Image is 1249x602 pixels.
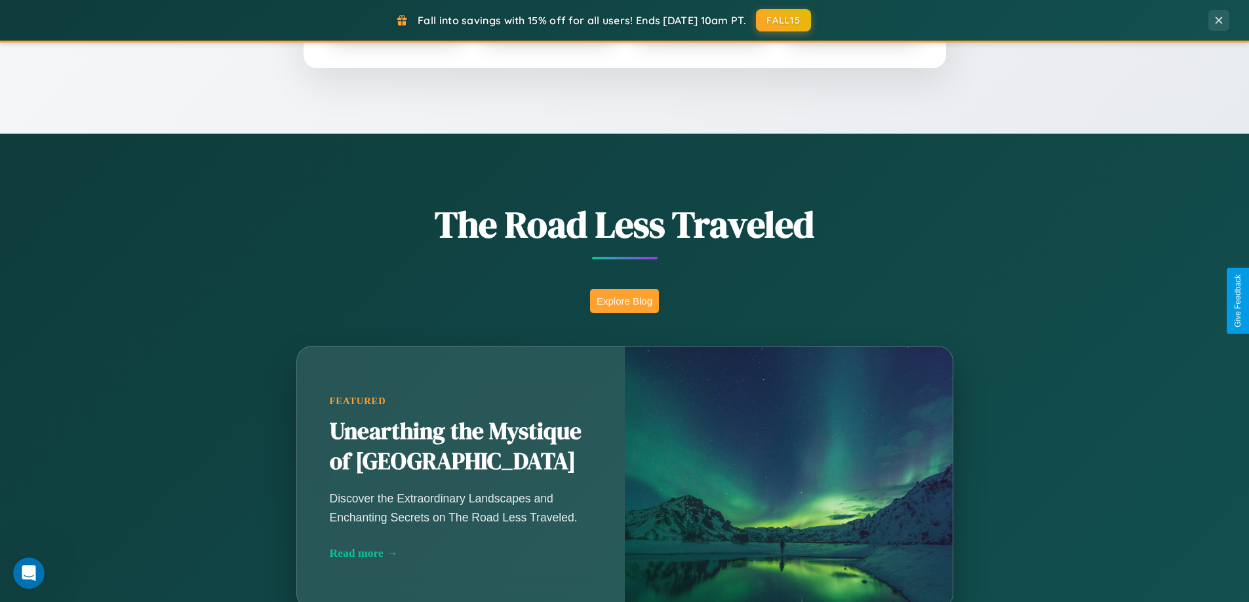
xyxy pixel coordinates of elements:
div: Give Feedback [1233,274,1242,328]
h1: The Road Less Traveled [231,199,1018,250]
span: Fall into savings with 15% off for all users! Ends [DATE] 10am PT. [418,14,746,27]
button: FALL15 [756,9,811,31]
iframe: Intercom live chat [13,557,45,589]
h2: Unearthing the Mystique of [GEOGRAPHIC_DATA] [330,417,592,477]
div: Read more → [330,546,592,560]
div: Featured [330,396,592,407]
button: Explore Blog [590,289,659,313]
p: Discover the Extraordinary Landscapes and Enchanting Secrets on The Road Less Traveled. [330,489,592,526]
